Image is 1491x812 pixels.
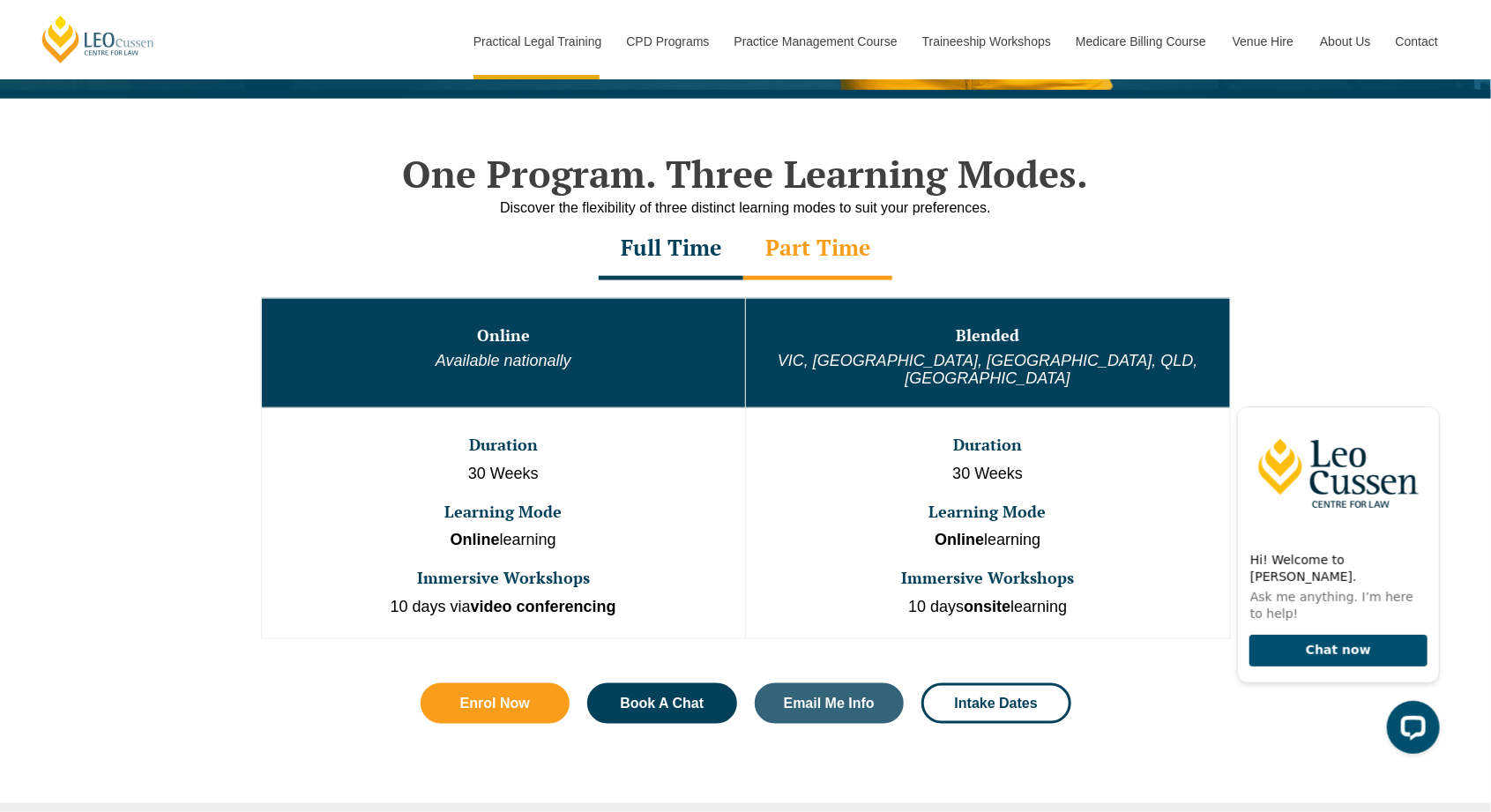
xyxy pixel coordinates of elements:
[613,4,720,79] a: CPD Programs
[955,697,1038,711] span: Intake Dates
[243,152,1249,196] h2: One Program. Three Learning Modes.
[264,596,744,619] p: 10 days via
[1219,4,1307,79] a: Venue Hire
[748,570,1228,587] h3: Immersive Workshops
[748,596,1228,619] p: 10 days learning
[935,531,984,548] strong: Online
[451,531,500,548] strong: Online
[243,197,1249,219] div: Discover the flexibility of three distinct learning modes to suit your preferences.
[1062,4,1219,79] a: Medicare Billing Course
[436,352,571,369] em: Available nationally
[460,4,614,79] a: Practical Legal Training
[1223,392,1447,768] iframe: LiveChat chat widget
[743,219,892,280] div: Part Time
[748,463,1228,486] p: 30 Weeks
[264,436,744,454] h3: Duration
[460,697,530,711] span: Enrol Now
[748,529,1228,552] p: learning
[620,697,704,711] span: Book A Chat
[721,4,909,79] a: Practice Management Course
[264,503,744,521] h3: Learning Mode
[748,436,1228,454] h3: Duration
[964,598,1010,615] strong: onsite
[909,4,1062,79] a: Traineeship Workshops
[748,327,1228,345] h3: Blended
[264,463,744,486] p: 30 Weeks
[264,529,744,552] p: learning
[1307,4,1383,79] a: About Us
[599,219,743,280] div: Full Time
[421,683,570,724] a: Enrol Now
[587,683,737,724] a: Book A Chat
[471,598,616,615] strong: video conferencing
[784,697,875,711] span: Email Me Info
[264,327,744,345] h3: Online
[755,683,905,724] a: Email Me Info
[748,503,1228,521] h3: Learning Mode
[264,570,744,587] h3: Immersive Workshops
[1383,4,1451,79] a: Contact
[778,352,1198,387] em: VIC, [GEOGRAPHIC_DATA], [GEOGRAPHIC_DATA], QLD, [GEOGRAPHIC_DATA]
[921,683,1071,724] a: Intake Dates
[40,14,157,64] a: [PERSON_NAME] Centre for Law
